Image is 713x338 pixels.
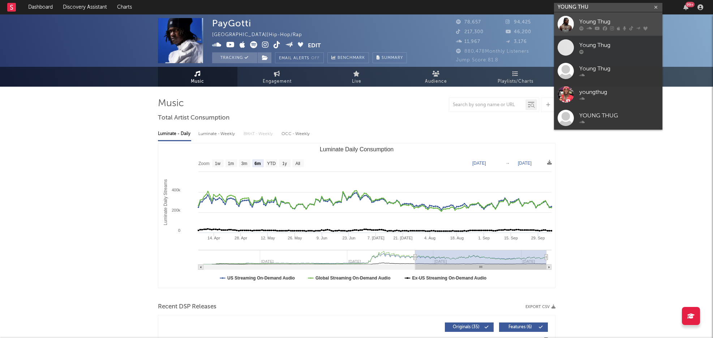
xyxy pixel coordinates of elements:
button: 99+ [683,4,688,10]
text: US Streaming On-Demand Audio [227,276,295,281]
text: 12. May [261,236,275,240]
div: YOUNG THUG [579,111,659,120]
text: 26. May [288,236,302,240]
button: Originals(35) [445,322,494,332]
text: Ex-US Streaming On-Demand Audio [412,276,486,281]
a: youngthug [554,83,662,106]
span: 94,425 [506,20,531,25]
div: youngthug [579,88,659,96]
em: Off [311,56,320,60]
input: Search by song name or URL [449,102,525,108]
text: 9. Jun [316,236,327,240]
span: 11,967 [456,39,480,44]
input: Search for artists [554,3,662,12]
a: Engagement [237,67,317,87]
text: All [295,161,300,166]
text: Luminate Daily Streams [163,179,168,225]
button: Edit [308,41,321,50]
text: [DATE] [518,161,532,166]
button: Email AlertsOff [275,52,324,63]
text: 14. Apr [207,236,220,240]
a: Playlists/Charts [476,67,555,87]
span: 78,657 [456,20,481,25]
a: Benchmark [327,52,369,63]
text: 1m [228,161,234,166]
span: Live [352,77,361,86]
button: Summary [373,52,407,63]
text: Global Streaming On-Demand Audio [315,276,390,281]
a: Young Thug [554,12,662,36]
text: 28. Apr [235,236,247,240]
button: Export CSV [525,305,555,309]
div: 99 + [686,2,695,7]
span: Originals ( 35 ) [450,325,483,329]
div: Young Thug [579,17,659,26]
text: 400k [172,188,180,192]
a: Live [317,67,396,87]
button: Features(6) [499,322,548,332]
span: Features ( 6 ) [504,325,537,329]
text: [DATE] [472,161,486,166]
text: 0 [178,228,180,233]
a: YOUNG THUG [554,106,662,130]
button: Tracking [212,52,257,63]
a: Music [158,67,237,87]
div: PayGotti [212,18,251,29]
span: 217,300 [456,30,484,34]
span: Engagement [263,77,292,86]
text: 3m [241,161,247,166]
text: 18. Aug [450,236,463,240]
text: YTD [267,161,275,166]
span: Audience [425,77,447,86]
span: Summary [382,56,403,60]
text: → [506,161,510,166]
text: 1w [215,161,220,166]
svg: Luminate Daily Consumption [158,143,555,288]
span: Recent DSP Releases [158,303,216,311]
span: 880,478 Monthly Listeners [456,49,529,54]
span: 3,176 [506,39,527,44]
div: Young Thug [579,64,659,73]
a: Audience [396,67,476,87]
text: 4. Aug [424,236,435,240]
a: Young Thug [554,36,662,59]
span: Playlists/Charts [498,77,533,86]
text: 1. Sep [478,236,490,240]
text: Zoom [198,161,210,166]
text: Luminate Daily Consumption [319,146,394,152]
a: Young Thug [554,59,662,83]
span: Music [191,77,204,86]
div: Luminate - Daily [158,128,191,140]
span: Total Artist Consumption [158,114,229,122]
text: 200k [172,208,180,212]
text: 6m [254,161,261,166]
span: Jump Score: 81.8 [456,58,498,62]
div: Young Thug [579,41,659,49]
text: 7. [DATE] [367,236,384,240]
span: 46,200 [506,30,531,34]
text: 1y [282,161,287,166]
text: 29. Sep [531,236,545,240]
text: 21. [DATE] [393,236,412,240]
div: OCC - Weekly [282,128,310,140]
span: Benchmark [338,54,365,62]
div: [GEOGRAPHIC_DATA] | Hip-Hop/Rap [212,31,310,39]
text: 15. Sep [504,236,517,240]
text: 23. Jun [342,236,355,240]
div: Luminate - Weekly [198,128,236,140]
